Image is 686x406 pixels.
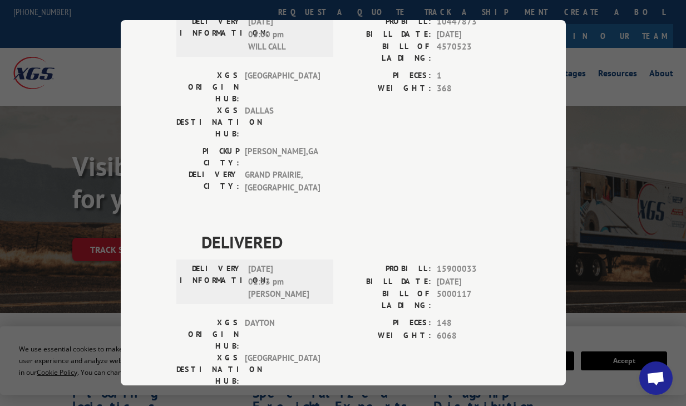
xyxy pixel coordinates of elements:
label: BILL DATE: [343,28,431,41]
span: GRAND PRAIRIE , [GEOGRAPHIC_DATA] [245,169,320,194]
span: [GEOGRAPHIC_DATA] [245,353,320,388]
label: BILL OF LADING: [343,288,431,312]
label: PIECES: [343,317,431,330]
label: DELIVERY CITY: [176,169,239,194]
label: BILL OF LADING: [343,41,431,65]
span: [GEOGRAPHIC_DATA] [245,70,320,105]
span: 1 [437,70,510,83]
label: DELIVERY INFORMATION: [180,263,243,301]
span: DELIVERED [201,230,510,255]
label: PROBILL: [343,16,431,29]
label: BILL DATE: [343,276,431,288]
label: XGS ORIGIN HUB: [176,317,239,353]
span: 15900033 [437,263,510,276]
span: 148 [437,317,510,330]
label: PICKUP CITY: [176,146,239,169]
label: PIECES: [343,70,431,83]
span: 368 [437,82,510,95]
span: DAYTON [245,317,320,353]
label: XGS DESTINATION HUB: [176,105,239,140]
span: [DATE] 01:33 pm [PERSON_NAME] [248,263,323,301]
label: DELIVERY INFORMATION: [180,16,243,54]
label: WEIGHT: [343,82,431,95]
span: [DATE] [437,28,510,41]
span: 5000117 [437,288,510,312]
span: 6068 [437,330,510,343]
span: [PERSON_NAME] , GA [245,146,320,169]
label: XGS ORIGIN HUB: [176,70,239,105]
label: PROBILL: [343,263,431,276]
label: WEIGHT: [343,330,431,343]
span: [DATE] [437,276,510,288]
div: Open chat [639,361,673,395]
label: XGS DESTINATION HUB: [176,353,239,388]
span: [DATE] 03:00 pm WILL CALL [248,16,323,54]
span: 4570523 [437,41,510,65]
span: DALLAS [245,105,320,140]
span: 10447873 [437,16,510,29]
